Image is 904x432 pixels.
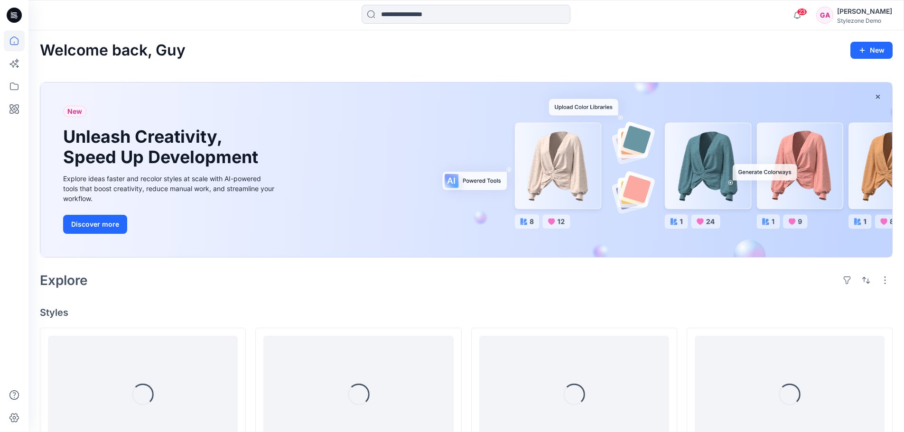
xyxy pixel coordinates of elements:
h4: Styles [40,307,893,318]
h1: Unleash Creativity, Speed Up Development [63,127,262,167]
button: Discover more [63,215,127,234]
span: New [67,106,82,117]
a: Discover more [63,215,277,234]
h2: Explore [40,273,88,288]
button: New [850,42,893,59]
h2: Welcome back, Guy [40,42,186,59]
div: GA [816,7,833,24]
span: 23 [797,8,807,16]
div: Stylezone Demo [837,17,892,24]
div: Explore ideas faster and recolor styles at scale with AI-powered tools that boost creativity, red... [63,174,277,203]
div: [PERSON_NAME] [837,6,892,17]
